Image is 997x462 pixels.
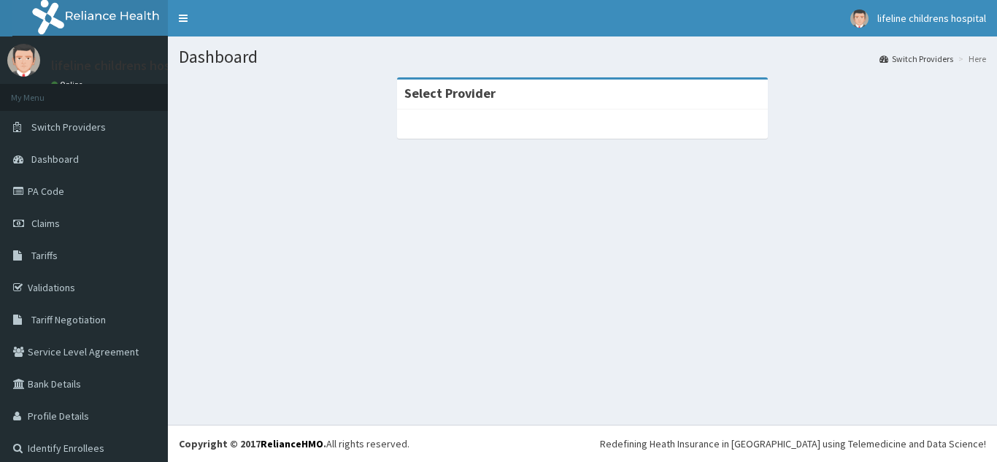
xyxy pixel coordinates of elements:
a: Switch Providers [879,53,953,65]
a: RelianceHMO [261,437,323,450]
span: Tariff Negotiation [31,313,106,326]
h1: Dashboard [179,47,986,66]
span: Tariffs [31,249,58,262]
footer: All rights reserved. [168,425,997,462]
strong: Select Provider [404,85,496,101]
span: lifeline childrens hospital [877,12,986,25]
li: Here [955,53,986,65]
img: User Image [850,9,869,28]
span: Dashboard [31,153,79,166]
span: Claims [31,217,60,230]
div: Redefining Heath Insurance in [GEOGRAPHIC_DATA] using Telemedicine and Data Science! [600,436,986,451]
a: Online [51,80,86,90]
strong: Copyright © 2017 . [179,437,326,450]
img: User Image [7,44,40,77]
span: Switch Providers [31,120,106,134]
p: lifeline childrens hospital [51,59,196,72]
